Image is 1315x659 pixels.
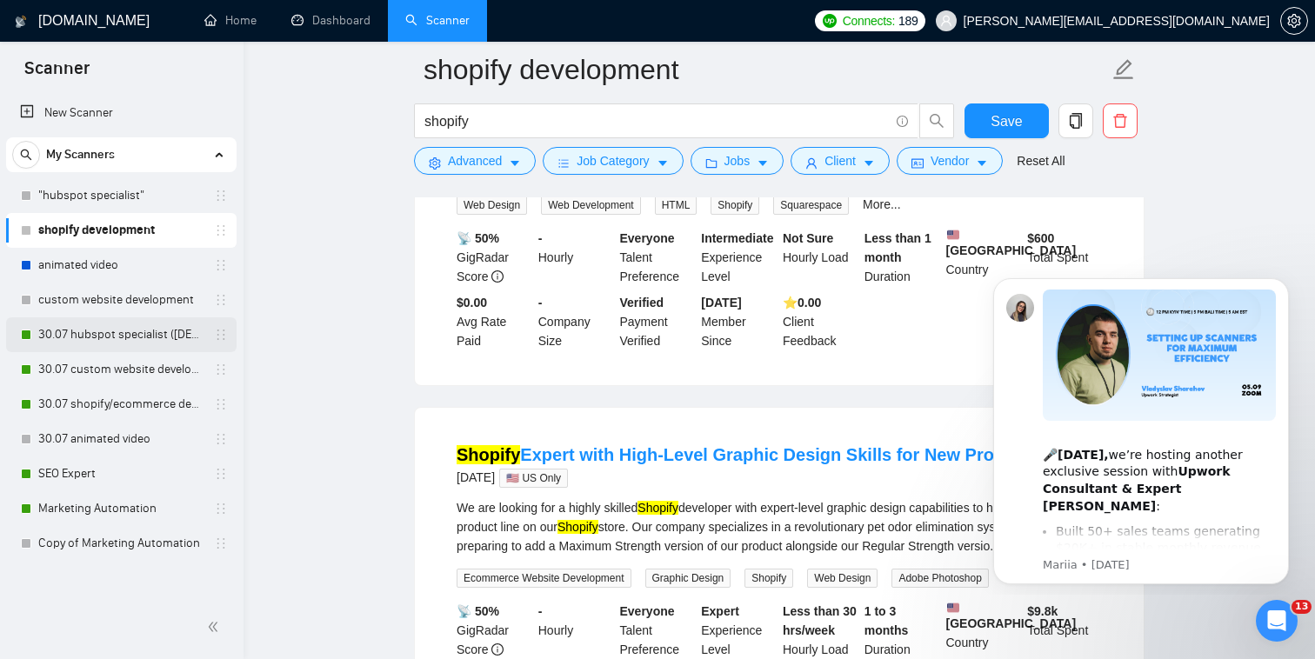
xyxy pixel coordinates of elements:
[620,604,675,618] b: Everyone
[1024,229,1105,286] div: Total Spent
[538,296,543,310] b: -
[1112,58,1135,81] span: edit
[931,151,969,170] span: Vendor
[657,156,669,170] span: caret-down
[457,231,499,245] b: 📡 50%
[1280,7,1308,35] button: setting
[991,110,1022,132] span: Save
[557,156,570,170] span: bars
[457,445,1098,464] a: ShopifyExpert with High-Level Graphic Design Skills for New Product Launch
[577,151,649,170] span: Job Category
[864,604,909,637] b: 1 to 3 months
[620,231,675,245] b: Everyone
[1256,600,1298,642] iframe: Intercom live chat
[705,156,718,170] span: folder
[645,569,731,588] span: Graphic Design
[724,151,751,170] span: Jobs
[557,520,598,534] mark: Shopify
[204,13,257,28] a: homeHome
[620,296,664,310] b: Verified
[457,296,487,310] b: $0.00
[1104,113,1137,129] span: delete
[711,196,759,215] span: Shopify
[453,229,535,286] div: GigRadar Score
[453,602,535,659] div: GigRadar Score
[13,149,39,161] span: search
[637,501,678,515] mark: Shopify
[919,103,954,138] button: search
[783,604,857,637] b: Less than 30 hrs/week
[1103,103,1138,138] button: delete
[824,151,856,170] span: Client
[491,643,504,656] span: info-circle
[38,422,204,456] a: 30.07 animated video
[946,602,1077,630] b: [GEOGRAPHIC_DATA]
[457,604,499,618] b: 📡 50%
[214,328,228,342] span: holder
[424,110,889,132] input: Search Freelance Jobs...
[779,602,861,659] div: Hourly Load
[701,604,739,618] b: Expert
[779,229,861,286] div: Hourly Load
[757,156,769,170] span: caret-down
[38,248,204,283] a: animated video
[617,293,698,350] div: Payment Verified
[863,156,875,170] span: caret-down
[448,151,502,170] span: Advanced
[457,196,527,215] span: Web Design
[911,156,924,170] span: idcard
[38,317,204,352] a: 30.07 hubspot specialist ([DEMOGRAPHIC_DATA] - not for residents)
[783,296,821,310] b: ⭐️ 0.00
[691,147,784,175] button: folderJobscaret-down
[207,618,224,636] span: double-left
[976,156,988,170] span: caret-down
[543,147,683,175] button: barsJob Categorycaret-down
[1027,604,1058,618] b: $ 9.8k
[783,231,833,245] b: Not Sure
[535,293,617,350] div: Company Size
[424,48,1109,91] input: Scanner name...
[214,536,228,550] span: holder
[898,11,918,30] span: 189
[38,387,204,422] a: 30.07 shopify/ecommerce development (worldwide)
[965,103,1049,138] button: Save
[1281,14,1307,28] span: setting
[947,229,959,241] img: 🇺🇸
[1027,231,1054,245] b: $ 600
[538,231,543,245] b: -
[861,229,943,286] div: Duration
[967,263,1315,595] iframe: Intercom notifications message
[38,283,204,317] a: custom website development
[541,196,641,215] span: Web Development
[791,147,890,175] button: userClientcaret-down
[946,229,1077,257] b: [GEOGRAPHIC_DATA]
[843,11,895,30] span: Connects:
[214,397,228,411] span: holder
[6,96,237,130] li: New Scanner
[6,137,237,561] li: My Scanners
[861,602,943,659] div: Duration
[10,56,103,92] span: Scanner
[414,147,536,175] button: settingAdvancedcaret-down
[538,604,543,618] b: -
[891,569,988,588] span: Adobe Photoshop
[38,178,204,213] a: "hubspot specialist"
[863,197,901,211] a: More...
[38,526,204,561] a: Copy of Marketing Automation
[535,602,617,659] div: Hourly
[805,156,818,170] span: user
[214,432,228,446] span: holder
[823,14,837,28] img: upwork-logo.png
[807,569,878,588] span: Web Design
[15,8,27,36] img: logo
[38,456,204,491] a: SEO Expert
[214,502,228,516] span: holder
[655,196,698,215] span: HTML
[46,137,115,172] span: My Scanners
[698,229,779,286] div: Experience Level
